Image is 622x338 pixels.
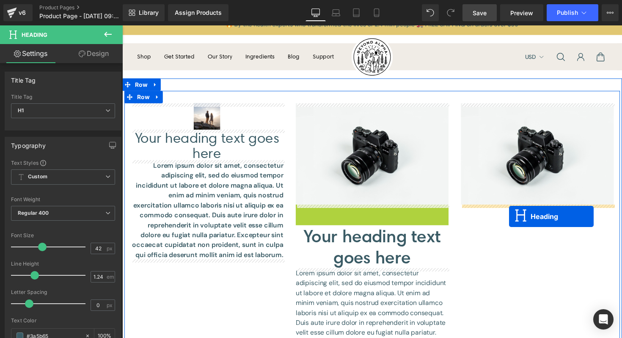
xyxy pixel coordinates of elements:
[195,28,217,36] span: Support
[11,72,36,84] div: Title Tag
[39,4,137,11] a: Product Pages
[107,274,114,280] span: em
[439,23,460,42] button: Search drawer
[123,4,165,21] a: New Library
[119,18,163,46] a: Ingredients
[547,4,598,21] button: Publish
[11,94,115,100] div: Title Tag
[326,4,346,21] a: Laptop
[366,4,387,21] a: Mobile
[11,318,115,324] div: Text Color
[473,8,487,17] span: Save
[36,18,81,46] a: Get Started
[305,4,326,21] a: Desktop
[107,302,114,308] span: px
[107,246,114,251] span: px
[17,7,28,18] div: v6
[557,9,578,16] span: Publish
[11,261,115,267] div: Line Height
[8,18,36,46] a: Shop
[510,8,533,17] span: Preview
[480,23,500,42] button: Cart
[175,9,222,16] div: Assign Products
[346,4,366,21] a: Tablet
[11,233,115,238] div: Font Size
[170,28,182,36] span: Blog
[413,28,434,37] dropdown-opener: USD
[126,28,156,36] span: Ingredients
[163,18,188,46] a: Blog
[13,67,30,80] span: Row
[11,289,115,295] div: Letter Spacing
[235,24,277,40] a: Logo
[18,107,24,114] b: H1
[28,173,47,180] b: Custom
[139,9,159,17] span: Library
[28,54,39,67] a: Expand / Collapse
[460,23,480,42] a: Account page
[88,28,113,36] span: Our Story
[81,18,119,46] a: Our Story
[11,159,115,166] div: Text Styles
[442,4,459,21] button: Redo
[18,210,49,216] b: Regular 400
[593,309,614,330] div: Open Intercom Messenger
[22,31,47,38] span: Heading
[8,107,165,139] h1: Your heading text goes here
[602,4,619,21] button: More
[11,137,46,149] div: Typography
[15,28,29,36] span: Shop
[11,197,115,202] div: Font Weight
[8,139,165,240] p: Lorem ipsum dolor sit amet, consectetur adipiscing elit, sed do eiusmod tempor incididunt ut labo...
[43,28,74,36] span: Get Started
[188,18,223,46] a: Support
[30,67,41,80] a: Expand / Collapse
[178,205,334,249] h1: Your heading text goes here
[422,4,439,21] button: Undo
[63,44,124,63] a: Design
[3,4,33,21] a: v6
[500,4,543,21] a: Preview
[39,13,121,19] span: Product Page - [DATE] 09:20:43
[11,54,28,67] span: Row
